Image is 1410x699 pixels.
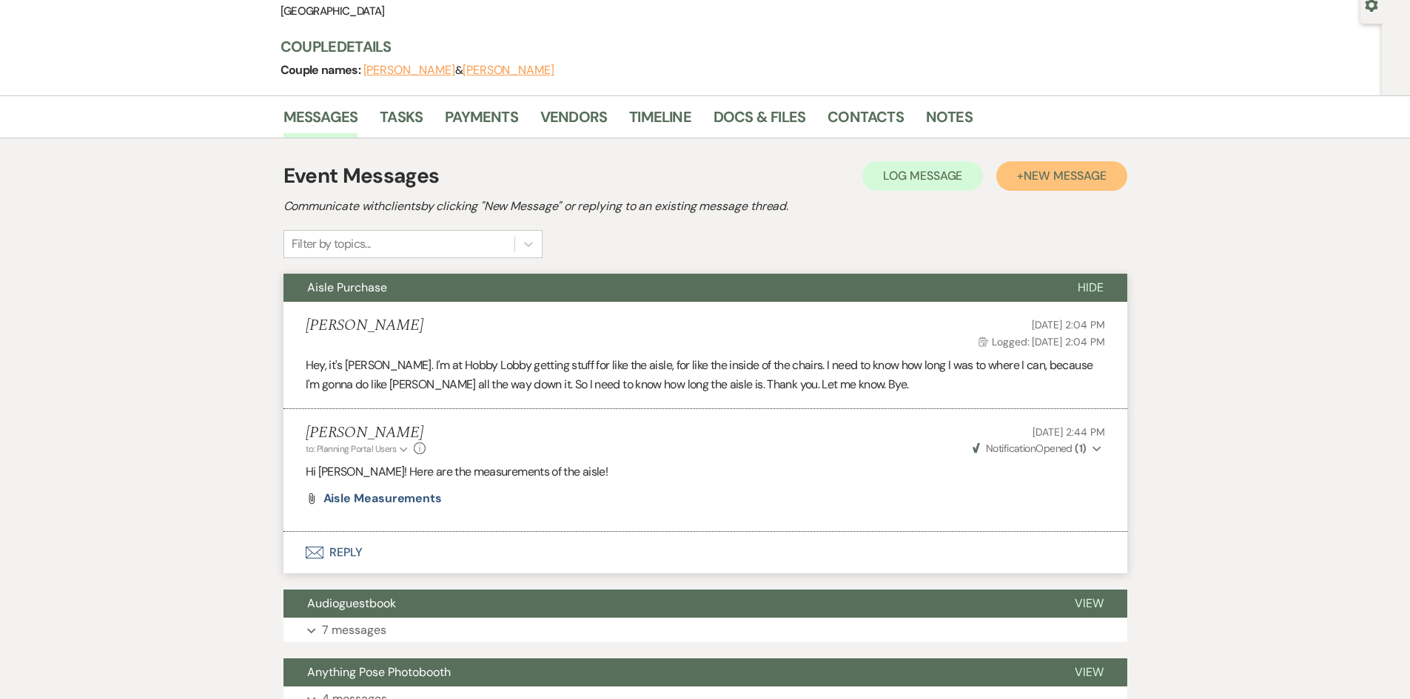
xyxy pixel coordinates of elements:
button: [PERSON_NAME] [463,64,554,76]
a: Aisle Measurements [323,493,443,504]
span: Hey, it's [PERSON_NAME]. I'm at Hobby Lobby getting stuff for like the aisle, for like the inside... [306,357,1093,392]
span: Audioguestbook [307,595,396,611]
h5: [PERSON_NAME] [306,424,426,442]
button: Anything Pose Photobooth [283,658,1051,686]
button: Audioguestbook [283,590,1051,618]
a: Docs & Files [714,105,805,138]
strong: ( 1 ) [1075,442,1086,455]
span: View [1075,595,1104,611]
button: View [1051,590,1127,618]
h2: Communicate with clients by clicking "New Message" or replying to an existing message thread. [283,197,1127,215]
button: Aisle Purchase [283,274,1054,302]
button: Log Message [862,161,983,191]
span: to: Planning Portal Users [306,443,397,455]
a: Payments [445,105,518,138]
a: Messages [283,105,358,138]
h5: [PERSON_NAME] [306,317,423,335]
a: Vendors [540,105,607,138]
p: Hi [PERSON_NAME]! Here are the measurements of the aisle! [306,462,1105,482]
button: View [1051,658,1127,686]
span: Hide [1078,280,1104,295]
span: Anything Pose Photobooth [307,664,451,680]
span: [DATE] 2:04 PM [1032,318,1104,331]
span: View [1075,664,1104,680]
button: [PERSON_NAME] [363,64,455,76]
button: +New Message [996,161,1127,191]
span: Aisle Purchase [307,280,387,295]
span: Aisle Measurements [323,490,443,506]
span: New Message [1024,168,1106,183]
span: Log Message [883,168,962,183]
button: to: Planning Portal Users [306,442,411,456]
a: Tasks [380,105,423,138]
button: Hide [1054,274,1127,302]
span: Opened [973,442,1087,455]
a: Contacts [827,105,904,138]
span: Notification [986,442,1035,455]
button: 7 messages [283,618,1127,643]
span: Logged: [DATE] 2:04 PM [978,335,1104,348]
button: Reply [283,532,1127,573]
button: NotificationOpened (1) [970,441,1105,456]
div: Filter by topics... [292,235,371,253]
p: 7 messages [322,621,386,640]
span: & [363,63,554,78]
h3: Couple Details [281,36,1109,57]
h1: Event Messages [283,161,440,192]
a: Timeline [629,105,691,138]
a: Notes [926,105,973,138]
span: Couple names: [281,62,363,78]
span: [GEOGRAPHIC_DATA] [281,4,385,18]
span: [DATE] 2:44 PM [1033,425,1104,439]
